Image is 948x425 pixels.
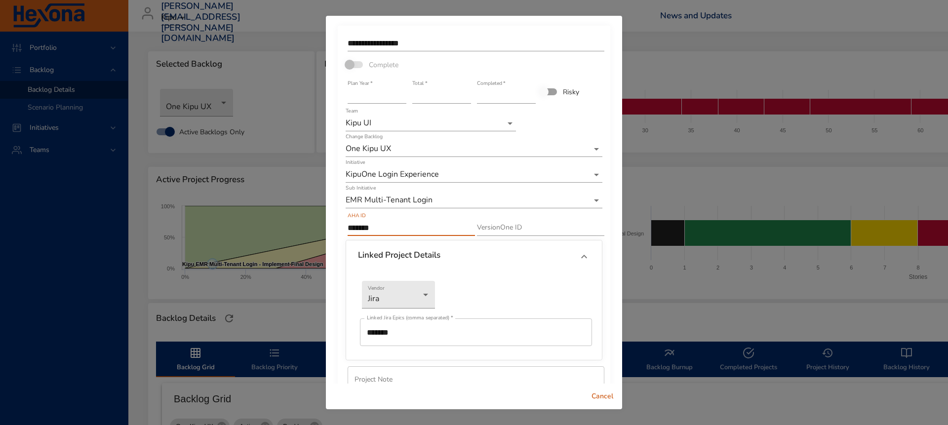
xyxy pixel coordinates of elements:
[348,213,366,219] label: AHA ID
[477,81,506,86] label: Completed
[412,81,427,86] label: Total
[587,387,618,406] button: Cancel
[362,281,435,309] div: Jira
[346,167,602,183] div: KipuOne Login Experience
[346,141,602,157] div: One Kipu UX
[346,193,602,208] div: EMR Multi-Tenant Login
[346,109,358,114] label: Team
[563,87,579,97] span: Risky
[369,60,398,70] span: Complete
[346,240,602,273] div: Linked Project Details
[346,116,516,131] div: Kipu UI
[348,81,372,86] label: Plan Year
[346,160,365,165] label: Initiative
[346,134,383,140] label: Change Backlog
[591,390,614,403] span: Cancel
[358,250,440,260] h6: Linked Project Details
[346,186,376,191] label: Sub Initiative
